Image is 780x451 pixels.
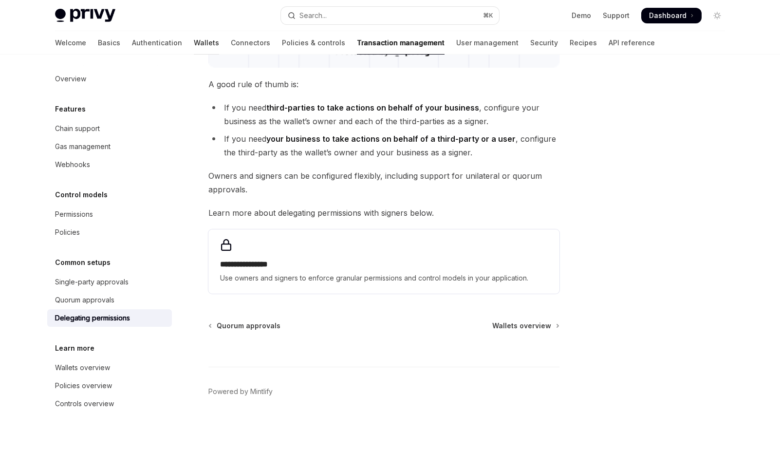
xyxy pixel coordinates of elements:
div: Permissions [55,208,93,220]
li: If you need , configure your business as the wallet’s owner and each of the third-parties as a si... [208,101,559,128]
a: Transaction management [357,31,445,55]
span: Use owners and signers to enforce granular permissions and control models in your application. [220,272,548,284]
span: Dashboard [649,11,687,20]
span: Quorum approvals [217,321,280,331]
h5: Learn more [55,342,94,354]
div: Delegating permissions [55,312,130,324]
span: Learn more about delegating permissions with signers below. [208,206,559,220]
a: Security [530,31,558,55]
span: Wallets overview [492,321,551,331]
span: Owners and signers can be configured flexibly, including support for unilateral or quorum approvals. [208,169,559,196]
strong: third-parties to take actions on behalf of your business [266,103,479,113]
a: Connectors [231,31,270,55]
h5: Common setups [55,257,111,268]
a: Permissions [47,206,172,223]
a: Policies & controls [282,31,345,55]
div: Single-party approvals [55,276,129,288]
div: Policies overview [55,380,112,392]
span: A good rule of thumb is: [208,77,559,91]
a: Policies overview [47,377,172,395]
a: Demo [572,11,591,20]
a: Basics [98,31,120,55]
a: User management [456,31,519,55]
a: Overview [47,70,172,88]
a: **** **** **** *Use owners and signers to enforce granular permissions and control models in your... [208,229,559,294]
button: Open search [281,7,499,24]
div: Policies [55,226,80,238]
h5: Control models [55,189,108,201]
a: Wallets overview [492,321,558,331]
div: Gas management [55,141,111,152]
a: Webhooks [47,156,172,173]
a: Delegating permissions [47,309,172,327]
a: Chain support [47,120,172,137]
a: Quorum approvals [47,291,172,309]
div: Webhooks [55,159,90,170]
a: Policies [47,224,172,241]
div: Quorum approvals [55,294,114,306]
div: Controls overview [55,398,114,410]
a: Dashboard [641,8,702,23]
img: light logo [55,9,115,22]
a: Single-party approvals [47,273,172,291]
a: Wallets [194,31,219,55]
a: Gas management [47,138,172,155]
a: Wallets overview [47,359,172,376]
h5: Features [55,103,86,115]
a: API reference [609,31,655,55]
a: Welcome [55,31,86,55]
a: Support [603,11,630,20]
div: Search... [299,10,327,21]
button: Toggle dark mode [709,8,725,23]
span: ⌘ K [483,12,493,19]
div: Chain support [55,123,100,134]
a: Powered by Mintlify [208,387,273,396]
a: Controls overview [47,395,172,413]
div: Overview [55,73,86,85]
a: Recipes [570,31,597,55]
strong: your business to take actions on behalf of a third-party or a user [266,134,516,144]
a: Quorum approvals [209,321,280,331]
li: If you need , configure the third-party as the wallet’s owner and your business as a signer. [208,132,559,159]
a: Authentication [132,31,182,55]
div: Wallets overview [55,362,110,374]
